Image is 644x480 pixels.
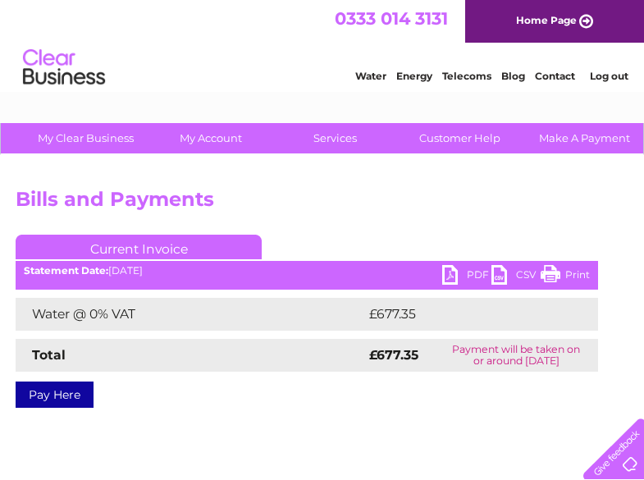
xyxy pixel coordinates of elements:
a: Energy [396,70,432,82]
a: CSV [491,265,541,289]
a: Contact [535,70,575,82]
strong: Total [32,347,66,363]
td: Water @ 0% VAT [16,298,365,331]
a: 0333 014 3131 [335,8,448,29]
td: Payment will be taken on or around [DATE] [434,339,598,372]
a: My Account [143,123,278,153]
a: Services [267,123,403,153]
a: My Clear Business [18,123,153,153]
td: £677.35 [365,298,568,331]
a: Water [355,70,386,82]
a: Blog [501,70,525,82]
a: Pay Here [16,382,94,408]
strong: £677.35 [369,347,418,363]
a: Print [541,265,590,289]
b: Statement Date: [24,264,108,277]
a: Telecoms [442,70,491,82]
a: Current Invoice [16,235,262,259]
a: Log out [590,70,628,82]
img: logo.png [22,43,106,93]
div: [DATE] [16,265,598,277]
a: Customer Help [392,123,528,153]
a: PDF [442,265,491,289]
